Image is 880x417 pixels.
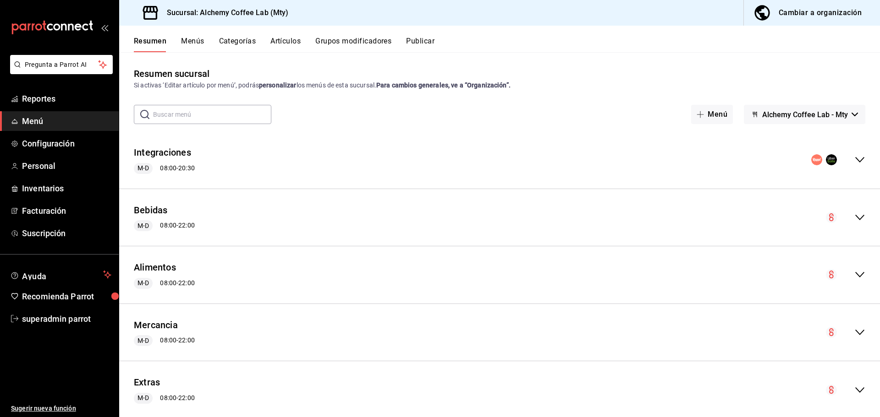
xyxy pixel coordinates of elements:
[6,66,113,76] a: Pregunta a Parrot AI
[134,393,153,403] span: M-D
[10,55,113,74] button: Pregunta a Parrot AI
[134,376,160,389] button: Extras
[22,160,111,172] span: Personal
[134,204,168,217] button: Bebidas
[22,137,111,150] span: Configuración
[22,269,99,280] span: Ayuda
[22,205,111,217] span: Facturación
[134,163,153,173] span: M-D
[11,404,111,413] span: Sugerir nueva función
[119,368,880,411] div: collapse-menu-row
[134,278,195,289] div: 08:00 - 22:00
[22,227,111,239] span: Suscripción
[22,313,111,325] span: superadmin parrot
[134,37,166,52] button: Resumen
[762,110,848,119] span: Alchemy Coffee Lab - Mty
[219,37,256,52] button: Categorías
[181,37,204,52] button: Menús
[153,105,271,124] input: Buscar menú
[101,24,108,31] button: open_drawer_menu
[134,67,209,81] div: Resumen sucursal
[25,60,99,70] span: Pregunta a Parrot AI
[22,92,111,105] span: Reportes
[691,105,733,124] button: Menú
[779,6,862,19] div: Cambiar a organización
[119,254,880,296] div: collapse-menu-row
[744,105,865,124] button: Alchemy Coffee Lab - Mty
[134,221,153,231] span: M-D
[134,37,880,52] div: navigation tabs
[159,7,288,18] h3: Sucursal: Alchemy Coffee Lab (Mty)
[406,37,434,52] button: Publicar
[134,335,195,346] div: 08:00 - 22:00
[22,182,111,195] span: Inventarios
[270,37,301,52] button: Artículos
[134,393,195,404] div: 08:00 - 22:00
[134,220,195,231] div: 08:00 - 22:00
[119,311,880,354] div: collapse-menu-row
[134,81,865,90] div: Si activas ‘Editar artículo por menú’, podrás los menús de esta sucursal.
[315,37,391,52] button: Grupos modificadores
[134,261,176,274] button: Alimentos
[376,81,511,89] strong: Para cambios generales, ve a “Organización”.
[134,146,191,159] button: Integraciones
[22,115,111,127] span: Menú
[134,278,153,288] span: M-D
[119,196,880,239] div: collapse-menu-row
[134,336,153,346] span: M-D
[134,163,195,174] div: 08:00 - 20:30
[119,139,880,181] div: collapse-menu-row
[134,319,178,332] button: Mercancia
[22,290,111,303] span: Recomienda Parrot
[259,81,297,89] strong: personalizar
